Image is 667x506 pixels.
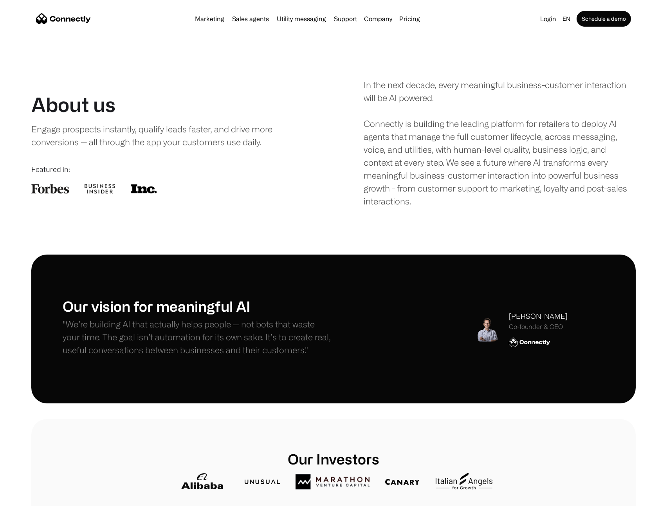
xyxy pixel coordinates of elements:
[192,16,227,22] a: Marketing
[229,16,272,22] a: Sales agents
[274,16,329,22] a: Utility messaging
[362,13,395,24] div: Company
[396,16,423,22] a: Pricing
[364,13,392,24] div: Company
[63,298,333,314] h1: Our vision for meaningful AI
[562,13,570,24] div: en
[331,16,360,22] a: Support
[63,318,333,356] p: "We’re building AI that actually helps people — not bots that waste your time. The goal isn’t aut...
[559,13,575,24] div: en
[364,78,636,208] div: In the next decade, every meaningful business-customer interaction will be AI powered. Connectly ...
[31,93,115,116] h1: About us
[31,164,303,175] div: Featured in:
[16,492,47,503] ul: Language list
[509,323,568,331] div: Co-founder & CEO
[8,492,47,503] aside: Language selected: English
[577,11,631,27] a: Schedule a demo
[537,13,559,24] a: Login
[509,311,568,322] div: [PERSON_NAME]
[31,123,290,148] div: Engage prospects instantly, qualify leads faster, and drive more conversions — all through the ap...
[175,450,492,467] h1: Our Investors
[36,13,91,25] a: home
